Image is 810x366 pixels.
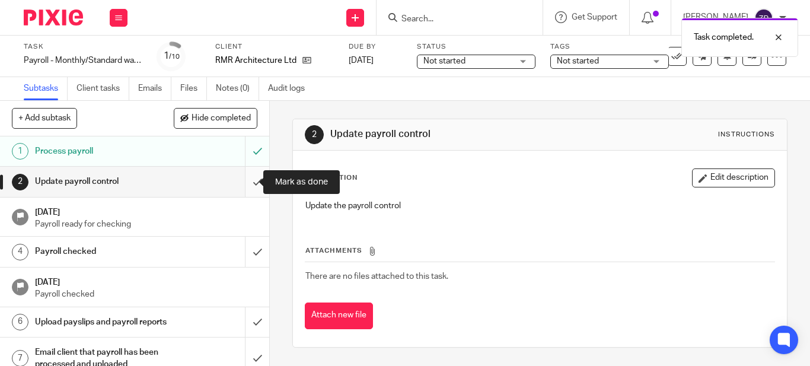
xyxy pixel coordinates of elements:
a: Emails [138,77,171,100]
input: Search [400,14,507,25]
a: Client tasks [76,77,129,100]
p: Description [305,173,358,183]
span: There are no files attached to this task. [305,272,448,281]
div: 1 [12,143,28,160]
div: 6 [12,314,28,330]
p: Payroll ready for checking [35,218,258,230]
div: 2 [305,125,324,144]
div: 4 [12,244,28,260]
span: Hide completed [192,114,251,123]
button: Hide completed [174,108,257,128]
a: Subtasks [24,77,68,100]
h1: Update payroll control [330,128,565,141]
a: Files [180,77,207,100]
h1: Process payroll [35,142,167,160]
label: Client [215,42,334,52]
h1: [DATE] [35,203,258,218]
p: Payroll checked [35,288,258,300]
button: Edit description [692,168,775,187]
label: Task [24,42,142,52]
button: + Add subtask [12,108,77,128]
label: Due by [349,42,402,52]
div: 1 [164,49,180,63]
h1: Upload payslips and payroll reports [35,313,167,331]
p: Update the payroll control [305,200,774,212]
img: svg%3E [754,8,773,27]
p: RMR Architecture Ltd [215,55,296,66]
div: Instructions [718,130,775,139]
small: /10 [169,53,180,60]
div: 2 [12,174,28,190]
img: Pixie [24,9,83,26]
h1: Update payroll control [35,173,167,190]
div: Payroll - Monthly/Standard wages/No Pension [24,55,142,66]
a: Audit logs [268,77,314,100]
h1: Payroll checked [35,243,167,260]
h1: [DATE] [35,273,258,288]
span: Not started [557,57,599,65]
span: Attachments [305,247,362,254]
span: [DATE] [349,56,374,65]
button: Attach new file [305,303,373,329]
a: Notes (0) [216,77,259,100]
p: Task completed. [694,31,754,43]
span: Not started [423,57,465,65]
